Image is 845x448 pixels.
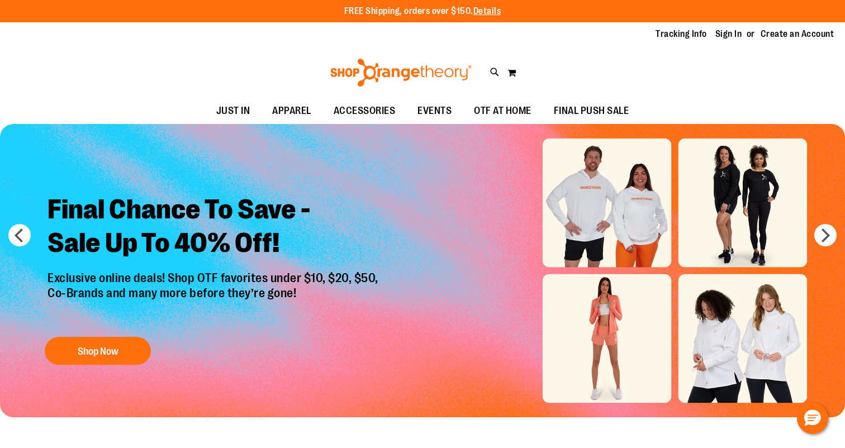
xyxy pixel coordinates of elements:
[261,98,322,124] a: APPAREL
[322,98,407,124] a: ACCESSORIES
[216,98,250,123] span: JUST IN
[417,98,452,123] span: EVENTS
[473,6,501,16] a: Details
[463,98,543,124] a: OTF AT HOME
[474,98,531,123] span: OTF AT HOME
[329,59,473,87] img: Shop Orangetheory
[344,5,501,18] p: FREE Shipping, orders over $150.
[205,98,262,124] a: JUST IN
[554,98,629,123] span: FINAL PUSH SALE
[797,403,828,434] button: Hello, have a question? Let’s chat.
[334,98,396,123] span: ACCESSORIES
[761,28,834,40] a: Create an Account
[656,28,707,40] a: Tracking Info
[543,98,640,124] a: FINAL PUSH SALE
[406,98,463,124] a: EVENTS
[39,184,390,271] h2: Final Chance To Save - Sale Up To 40% Off!
[715,28,742,40] a: Sign In
[45,337,151,365] button: Shop Now
[814,224,837,246] button: next
[39,271,390,326] p: Exclusive online deals! Shop OTF favorites under $10, $20, $50, Co-Brands and many more before th...
[272,98,311,123] span: APPAREL
[39,184,390,370] a: Final Chance To Save -Sale Up To 40% Off! Exclusive online deals! Shop OTF favorites under $10, $...
[8,224,31,246] button: prev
